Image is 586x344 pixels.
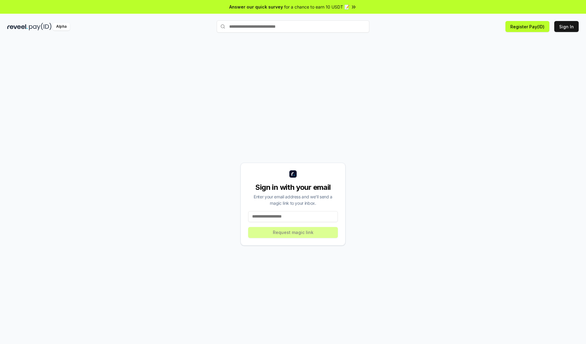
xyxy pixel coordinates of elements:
div: Sign in with your email [248,183,338,192]
div: Enter your email address and we’ll send a magic link to your inbox. [248,193,338,206]
span: Answer our quick survey [229,4,283,10]
img: reveel_dark [7,23,28,30]
span: for a chance to earn 10 USDT 📝 [284,4,349,10]
button: Register Pay(ID) [505,21,549,32]
div: Alpha [53,23,70,30]
img: logo_small [289,170,297,178]
img: pay_id [29,23,52,30]
button: Sign In [554,21,579,32]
